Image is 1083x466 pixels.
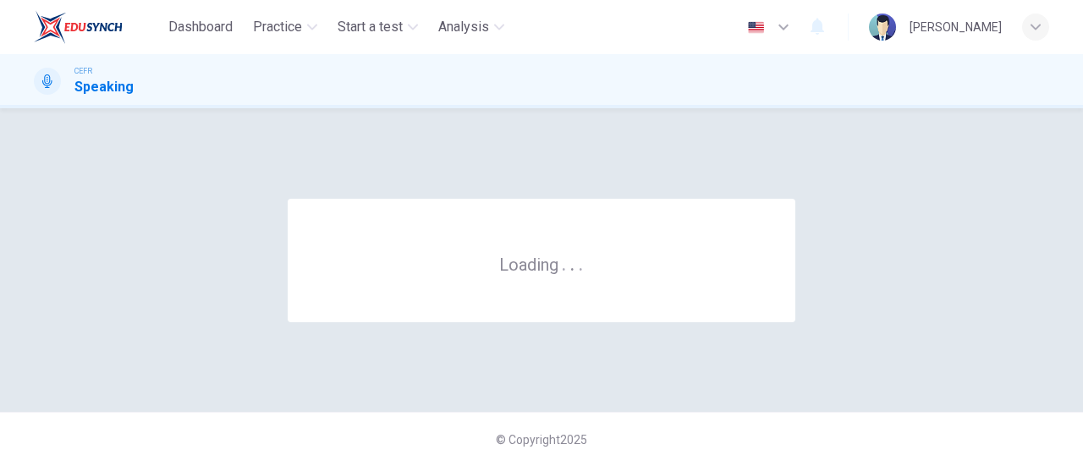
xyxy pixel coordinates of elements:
[74,65,92,77] span: CEFR
[253,17,302,37] span: Practice
[438,17,489,37] span: Analysis
[578,249,584,277] h6: .
[432,12,511,42] button: Analysis
[561,249,567,277] h6: .
[331,12,425,42] button: Start a test
[338,17,403,37] span: Start a test
[162,12,239,42] button: Dashboard
[246,12,324,42] button: Practice
[869,14,896,41] img: Profile picture
[496,433,587,447] span: © Copyright 2025
[1025,408,1066,449] iframe: Intercom live chat
[168,17,233,37] span: Dashboard
[499,253,584,275] h6: Loading
[74,77,134,97] h1: Speaking
[910,17,1002,37] div: [PERSON_NAME]
[569,249,575,277] h6: .
[34,10,162,44] a: EduSynch logo
[34,10,123,44] img: EduSynch logo
[745,21,767,34] img: en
